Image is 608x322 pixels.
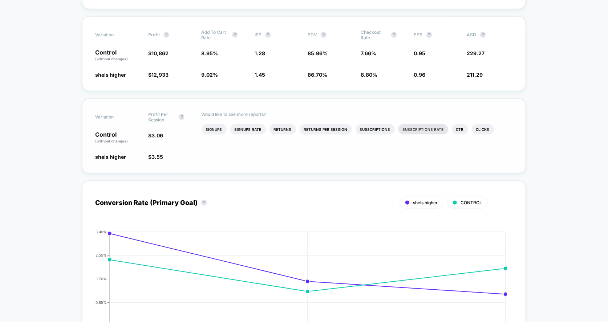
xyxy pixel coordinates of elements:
span: PPS [414,32,423,37]
button: ? [391,32,397,38]
button: ? [201,200,207,206]
span: 0.96 [414,72,426,78]
button: ? [480,32,486,38]
span: 229.27 [467,50,485,56]
span: (without changes) [95,139,128,143]
span: PDV [308,32,317,37]
span: $ [148,154,163,160]
button: ? [321,32,327,38]
span: Add To Cart Rate [202,29,228,40]
span: shels higher [95,154,126,160]
tspan: 1.70% [96,277,107,281]
span: Variation [95,29,135,40]
span: 7.66 % [361,50,376,56]
span: 8.95 % [202,50,218,56]
span: 85.96 % [308,50,328,56]
span: 10,862 [151,50,169,56]
button: ? [426,32,432,38]
button: ? [265,32,271,38]
span: 8.80 % [361,72,377,78]
span: Checkout Rate [361,29,388,40]
span: IPP [255,32,262,37]
span: 211.29 [467,72,483,78]
tspan: 2.55% [96,253,107,257]
span: Profit Per Session [148,112,175,122]
span: Variation [95,112,135,122]
li: Subscriptions Rate [398,124,448,134]
span: $ [148,50,169,56]
span: 1.28 [255,50,265,56]
span: shels higher [413,200,438,205]
li: Ctr [452,124,468,134]
li: Subscriptions [356,124,395,134]
p: Would like to see more reports? [202,112,513,117]
span: ASD [467,32,477,37]
li: Returns [269,124,296,134]
span: $ [148,72,169,78]
span: 9.02 % [202,72,218,78]
li: Signups [202,124,227,134]
span: 12,933 [151,72,169,78]
span: 3.06 [151,132,163,138]
span: 86.70 % [308,72,327,78]
span: 1.45 [255,72,265,78]
span: $ [148,132,163,138]
span: Profit [148,32,160,37]
li: Signups Rate [230,124,266,134]
li: Returns Per Session [300,124,352,134]
p: Control [95,49,141,62]
tspan: 3.40% [96,230,107,234]
span: (without changes) [95,57,128,61]
span: 0.95 [414,50,426,56]
span: CONTROL [461,200,482,205]
li: Clicks [472,124,494,134]
button: ? [232,32,238,38]
button: ? [179,114,185,120]
button: ? [163,32,169,38]
tspan: 0.85% [96,300,107,305]
span: shels higher [95,72,126,78]
span: 3.55 [151,154,163,160]
p: Control [95,132,141,144]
